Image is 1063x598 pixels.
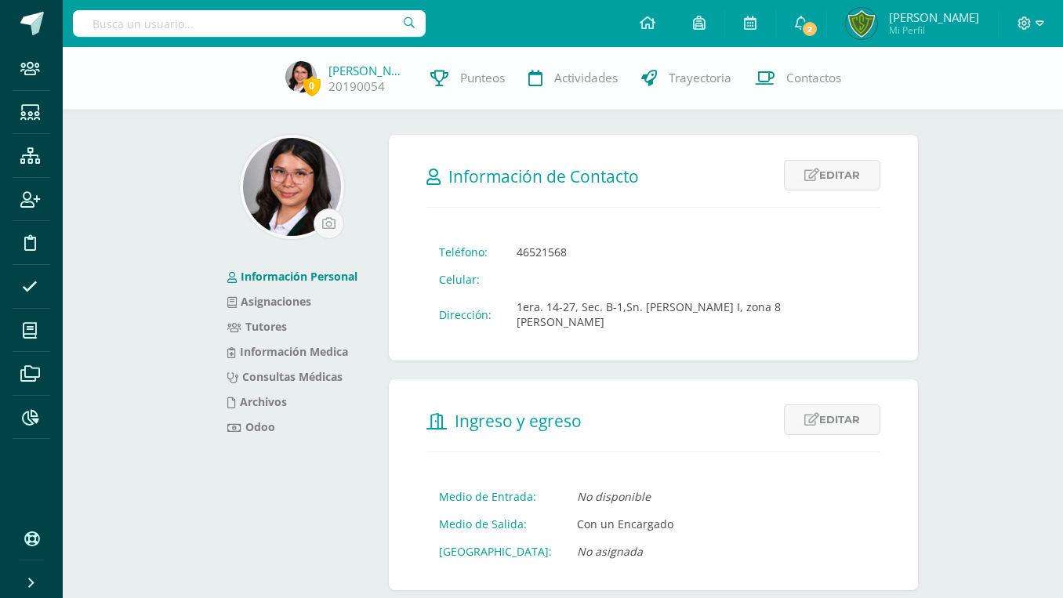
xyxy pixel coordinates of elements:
[669,70,731,86] span: Trayectoria
[889,24,979,37] span: Mi Perfil
[504,293,880,335] td: 1era. 14-27, Sec. B-1,Sn. [PERSON_NAME] I, zona 8 [PERSON_NAME]
[554,70,618,86] span: Actividades
[328,78,385,95] a: 20190054
[786,70,841,86] span: Contactos
[784,160,880,190] a: Editar
[460,70,505,86] span: Punteos
[743,47,853,110] a: Contactos
[227,394,287,409] a: Archivos
[303,76,321,96] span: 0
[448,165,639,187] span: Información de Contacto
[227,369,343,384] a: Consultas Médicas
[577,489,651,504] i: No disponible
[455,410,582,432] span: Ingreso y egreso
[801,20,818,38] span: 2
[328,63,407,78] a: [PERSON_NAME]
[227,419,275,434] a: Odoo
[73,10,426,37] input: Busca un usuario...
[504,238,880,266] td: 46521568
[227,344,348,359] a: Información Medica
[285,61,317,92] img: c80106f381e3b0861f40f69dc4c4b64b.png
[426,293,504,335] td: Dirección:
[564,510,686,538] td: Con un Encargado
[426,266,504,293] td: Celular:
[419,47,517,110] a: Punteos
[889,9,979,25] span: [PERSON_NAME]
[846,8,877,39] img: a027cb2715fc0bed0e3d53f9a5f0b33d.png
[426,238,504,266] td: Teléfono:
[629,47,743,110] a: Trayectoria
[517,47,629,110] a: Actividades
[426,538,564,565] td: [GEOGRAPHIC_DATA]:
[227,319,287,334] a: Tutores
[426,483,564,510] td: Medio de Entrada:
[784,404,880,435] a: Editar
[426,510,564,538] td: Medio de Salida:
[243,138,341,236] img: 00e44fde96f160b69e73fa36428bb98a.png
[227,269,357,284] a: Información Personal
[577,544,643,559] i: No asignada
[227,294,311,309] a: Asignaciones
